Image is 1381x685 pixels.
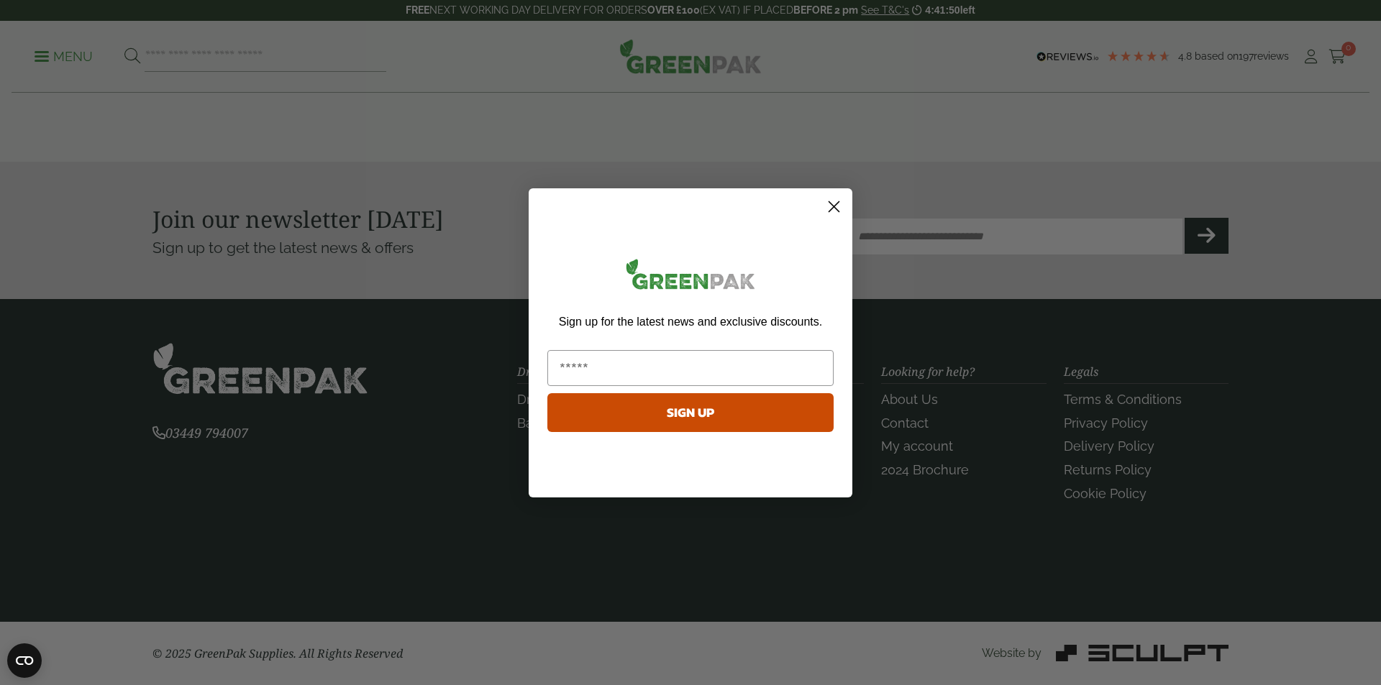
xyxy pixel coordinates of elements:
[559,316,822,328] span: Sign up for the latest news and exclusive discounts.
[821,194,847,219] button: Close dialog
[7,643,42,678] button: Open CMP widget
[547,253,834,301] img: greenpak_logo
[547,393,834,432] button: SIGN UP
[547,350,834,386] input: Email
